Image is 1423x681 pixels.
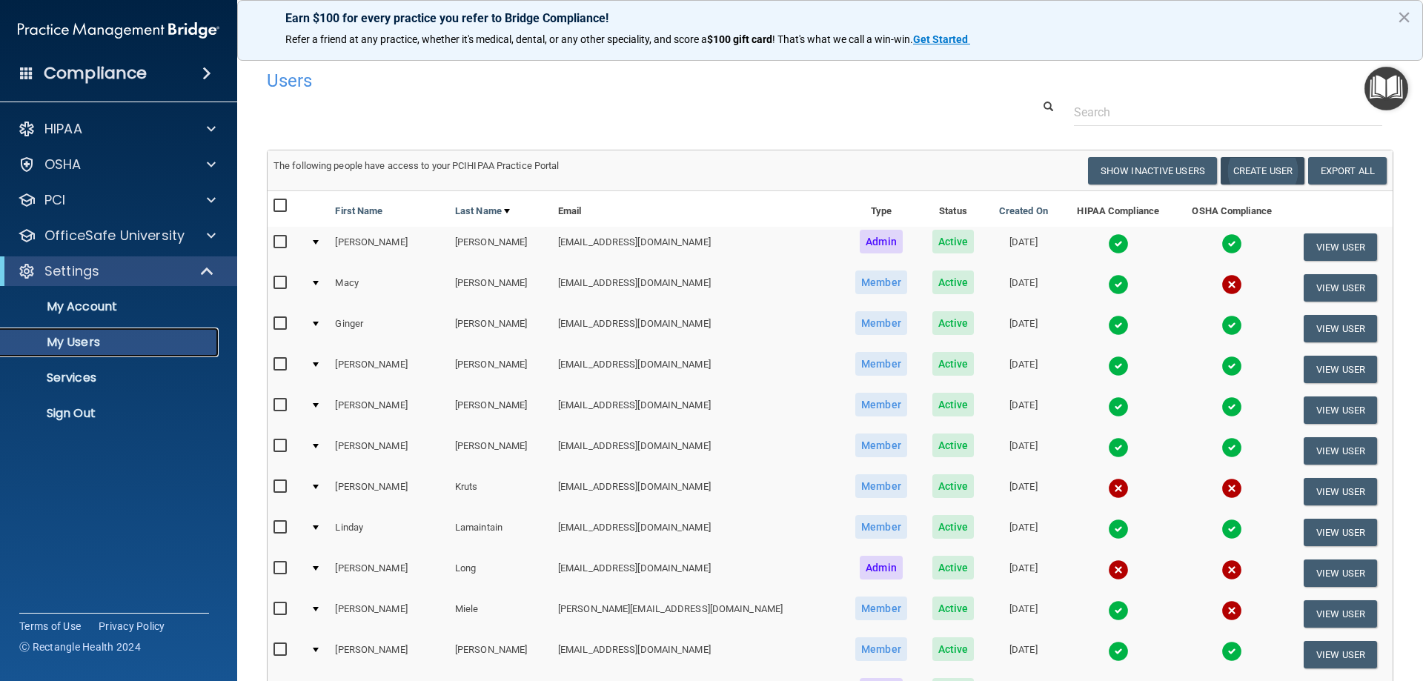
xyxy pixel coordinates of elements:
button: View User [1304,600,1377,628]
td: [EMAIL_ADDRESS][DOMAIN_NAME] [552,431,842,471]
td: Macy [329,268,449,308]
td: [PERSON_NAME][EMAIL_ADDRESS][DOMAIN_NAME] [552,594,842,634]
td: [PERSON_NAME] [329,594,449,634]
th: HIPAA Compliance [1061,191,1175,227]
img: tick.e7d51cea.svg [1221,437,1242,458]
a: First Name [335,202,382,220]
button: View User [1304,641,1377,668]
a: Privacy Policy [99,619,165,634]
span: The following people have access to your PCIHIPAA Practice Portal [273,160,560,171]
td: [PERSON_NAME] [449,390,552,431]
td: [PERSON_NAME] [449,308,552,349]
span: Member [855,311,907,335]
span: ! That's what we call a win-win. [772,33,913,45]
td: [DATE] [986,594,1061,634]
img: cross.ca9f0e7f.svg [1108,478,1129,499]
td: [DATE] [986,431,1061,471]
img: cross.ca9f0e7f.svg [1221,559,1242,580]
p: OSHA [44,156,82,173]
p: Sign Out [10,406,212,421]
img: tick.e7d51cea.svg [1108,315,1129,336]
img: tick.e7d51cea.svg [1221,356,1242,376]
button: View User [1304,437,1377,465]
span: Active [932,393,975,416]
span: Member [855,393,907,416]
img: tick.e7d51cea.svg [1108,519,1129,539]
td: [EMAIL_ADDRESS][DOMAIN_NAME] [552,553,842,594]
a: Created On [999,202,1048,220]
th: Email [552,191,842,227]
img: tick.e7d51cea.svg [1108,600,1129,621]
td: Linday [329,512,449,553]
span: Active [932,515,975,539]
button: Open Resource Center [1364,67,1408,110]
button: View User [1304,519,1377,546]
button: View User [1304,315,1377,342]
button: Create User [1221,157,1304,185]
td: [EMAIL_ADDRESS][DOMAIN_NAME] [552,390,842,431]
span: Member [855,597,907,620]
td: [PERSON_NAME] [329,553,449,594]
td: Long [449,553,552,594]
a: HIPAA [18,120,216,138]
button: Show Inactive Users [1088,157,1217,185]
span: Active [932,230,975,253]
span: Active [932,270,975,294]
a: Last Name [455,202,510,220]
img: tick.e7d51cea.svg [1108,641,1129,662]
td: [EMAIL_ADDRESS][DOMAIN_NAME] [552,471,842,512]
span: Member [855,270,907,294]
p: My Users [10,335,212,350]
button: View User [1304,356,1377,383]
img: tick.e7d51cea.svg [1108,274,1129,295]
span: Refer a friend at any practice, whether it's medical, dental, or any other speciality, and score a [285,33,707,45]
a: Settings [18,262,215,280]
td: [PERSON_NAME] [449,227,552,268]
th: Status [920,191,986,227]
span: Admin [860,230,903,253]
td: Kruts [449,471,552,512]
td: [PERSON_NAME] [329,390,449,431]
span: Active [932,637,975,661]
a: PCI [18,191,216,209]
p: OfficeSafe University [44,227,185,245]
span: Admin [860,556,903,579]
td: [DATE] [986,308,1061,349]
input: Search [1074,99,1382,126]
th: Type [842,191,920,227]
span: Active [932,433,975,457]
p: Services [10,371,212,385]
strong: $100 gift card [707,33,772,45]
td: [EMAIL_ADDRESS][DOMAIN_NAME] [552,634,842,675]
td: [EMAIL_ADDRESS][DOMAIN_NAME] [552,268,842,308]
img: tick.e7d51cea.svg [1221,641,1242,662]
span: Ⓒ Rectangle Health 2024 [19,640,141,654]
p: PCI [44,191,65,209]
td: [PERSON_NAME] [449,268,552,308]
span: Member [855,515,907,539]
td: [EMAIL_ADDRESS][DOMAIN_NAME] [552,308,842,349]
td: [DATE] [986,227,1061,268]
img: cross.ca9f0e7f.svg [1221,274,1242,295]
td: [DATE] [986,471,1061,512]
td: [EMAIL_ADDRESS][DOMAIN_NAME] [552,512,842,553]
span: Active [932,474,975,498]
p: My Account [10,299,212,314]
td: [PERSON_NAME] [329,471,449,512]
td: [PERSON_NAME] [449,431,552,471]
span: Member [855,433,907,457]
img: tick.e7d51cea.svg [1221,233,1242,254]
td: [PERSON_NAME] [329,349,449,390]
p: Settings [44,262,99,280]
span: Active [932,311,975,335]
td: [PERSON_NAME] [329,227,449,268]
span: Active [932,352,975,376]
img: cross.ca9f0e7f.svg [1221,478,1242,499]
img: tick.e7d51cea.svg [1108,396,1129,417]
td: [EMAIL_ADDRESS][DOMAIN_NAME] [552,349,842,390]
td: [PERSON_NAME] [329,634,449,675]
a: OfficeSafe University [18,227,216,245]
span: Member [855,474,907,498]
td: [DATE] [986,512,1061,553]
a: OSHA [18,156,216,173]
